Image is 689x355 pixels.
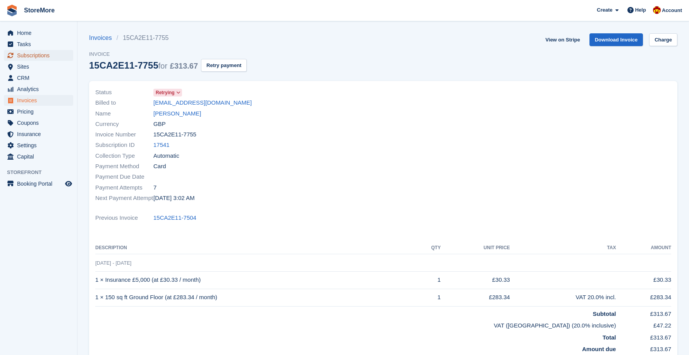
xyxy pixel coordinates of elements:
[616,342,671,354] td: £313.67
[416,242,441,254] th: QTY
[64,179,73,188] a: Preview store
[4,39,73,50] a: menu
[7,169,77,176] span: Storefront
[89,33,247,43] nav: breadcrumbs
[95,88,153,97] span: Status
[153,98,252,107] a: [EMAIL_ADDRESS][DOMAIN_NAME]
[17,106,64,117] span: Pricing
[582,346,616,352] strong: Amount due
[17,84,64,95] span: Analytics
[95,120,153,129] span: Currency
[17,39,64,50] span: Tasks
[153,162,166,171] span: Card
[6,5,18,16] img: stora-icon-8386f47178a22dfd0bd8f6a31ec36ba5ce8667c1dd55bd0f319d3a0aa187defe.svg
[649,33,677,46] a: Charge
[4,117,73,128] a: menu
[17,28,64,38] span: Home
[17,95,64,106] span: Invoices
[616,289,671,306] td: £283.34
[17,117,64,128] span: Coupons
[4,151,73,162] a: menu
[95,318,616,330] td: VAT ([GEOGRAPHIC_DATA]) (20.0% inclusive)
[589,33,643,46] a: Download Invoice
[95,162,153,171] span: Payment Method
[616,242,671,254] th: Amount
[653,6,661,14] img: Store More Team
[153,194,194,203] time: 2025-08-23 02:02:38 UTC
[635,6,646,14] span: Help
[95,130,153,139] span: Invoice Number
[17,129,64,140] span: Insurance
[593,310,616,317] strong: Subtotal
[95,194,153,203] span: Next Payment Attempt
[441,271,510,289] td: £30.33
[4,84,73,95] a: menu
[153,141,170,150] a: 17541
[4,129,73,140] a: menu
[153,88,182,97] a: Retrying
[597,6,612,14] span: Create
[153,214,196,222] a: 15CA2E11-7504
[4,178,73,189] a: menu
[95,141,153,150] span: Subscription ID
[95,289,416,306] td: 1 × 150 sq ft Ground Floor (at £283.34 / month)
[95,98,153,107] span: Billed to
[4,28,73,38] a: menu
[441,242,510,254] th: Unit Price
[17,50,64,61] span: Subscriptions
[17,61,64,72] span: Sites
[95,109,153,118] span: Name
[17,72,64,83] span: CRM
[153,130,196,139] span: 15CA2E11-7755
[170,62,198,70] span: £313.67
[95,214,153,222] span: Previous Invoice
[95,260,131,266] span: [DATE] - [DATE]
[616,306,671,318] td: £313.67
[95,172,153,181] span: Payment Due Date
[156,89,175,96] span: Retrying
[95,242,416,254] th: Description
[153,152,179,160] span: Automatic
[662,7,682,14] span: Account
[21,4,58,17] a: StoreMore
[616,271,671,289] td: £30.33
[4,50,73,61] a: menu
[4,106,73,117] a: menu
[4,140,73,151] a: menu
[416,271,441,289] td: 1
[95,152,153,160] span: Collection Type
[616,330,671,342] td: £313.67
[416,289,441,306] td: 1
[201,59,247,72] button: Retry payment
[616,318,671,330] td: £47.22
[17,140,64,151] span: Settings
[95,271,416,289] td: 1 × Insurance £5,000 (at £30.33 / month)
[441,289,510,306] td: £283.34
[510,293,616,302] div: VAT 20.0% incl.
[89,50,247,58] span: Invoice
[542,33,583,46] a: View on Stripe
[4,61,73,72] a: menu
[4,95,73,106] a: menu
[17,151,64,162] span: Capital
[153,183,156,192] span: 7
[95,183,153,192] span: Payment Attempts
[89,33,117,43] a: Invoices
[17,178,64,189] span: Booking Portal
[153,109,201,118] a: [PERSON_NAME]
[153,120,166,129] span: GBP
[158,62,167,70] span: for
[4,72,73,83] a: menu
[603,334,616,341] strong: Total
[89,60,198,71] div: 15CA2E11-7755
[510,242,616,254] th: Tax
